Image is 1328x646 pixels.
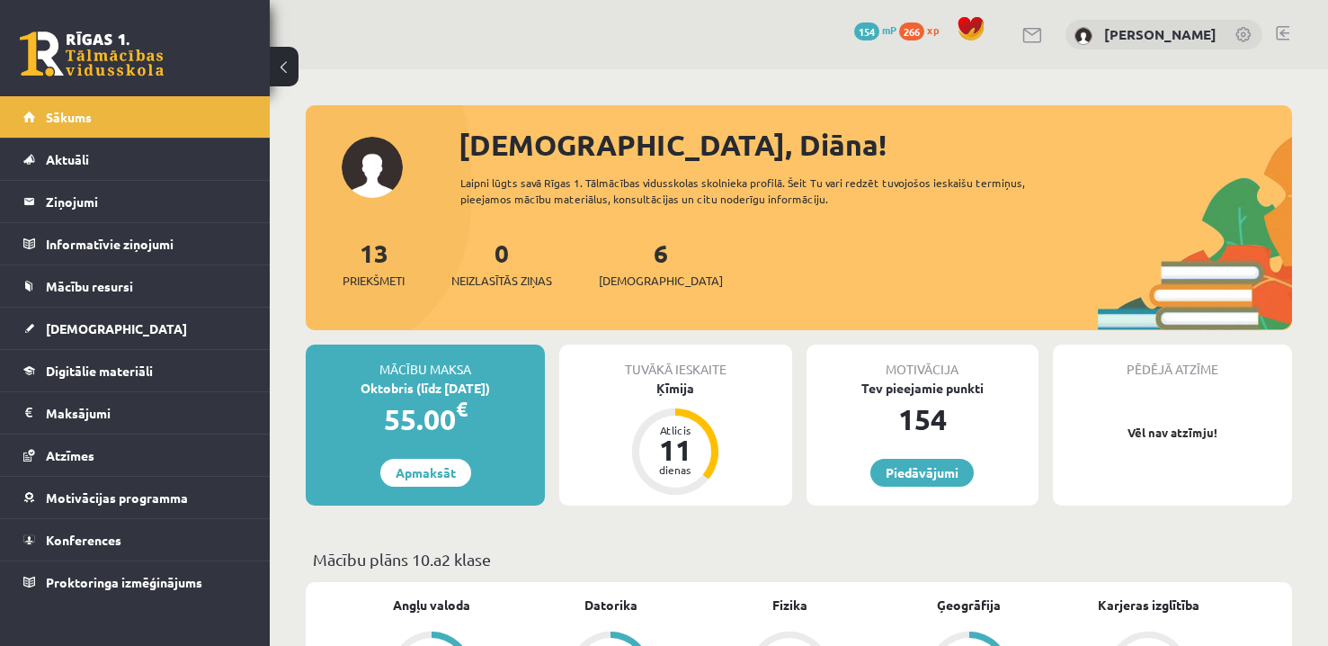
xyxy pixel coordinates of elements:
[460,175,1052,207] div: Laipni lūgts savā Rīgas 1. Tālmācības vidusskolas skolnieka profilā. Šeit Tu vari redzēt tuvojošo...
[23,181,247,222] a: Ziņojumi
[343,237,405,290] a: 13Priekšmeti
[46,489,188,506] span: Motivācijas programma
[1074,27,1092,45] img: Diāna Matašova
[20,31,164,76] a: Rīgas 1. Tālmācības vidusskola
[46,447,94,463] span: Atzīmes
[23,223,247,265] a: Informatīvie ziņojumi
[306,398,545,441] div: 55.00
[313,547,1285,571] p: Mācību plāns 10.a2 klase
[459,123,1292,166] div: [DEMOGRAPHIC_DATA], Diāna!
[1104,25,1217,43] a: [PERSON_NAME]
[46,574,202,590] span: Proktoringa izmēģinājums
[882,22,896,37] span: mP
[306,345,545,379] div: Mācību maksa
[46,320,187,336] span: [DEMOGRAPHIC_DATA]
[46,532,121,548] span: Konferences
[559,379,791,398] div: Ķīmija
[899,22,924,40] span: 266
[1062,424,1283,442] p: Vēl nav atzīmju!
[46,363,153,379] span: Digitālie materiāli
[648,435,702,464] div: 11
[937,596,1001,615] a: Ģeogrāfija
[23,477,247,518] a: Motivācijas programma
[1098,596,1199,615] a: Karjeras izglītība
[648,425,702,435] div: Atlicis
[23,392,247,434] a: Maksājumi
[23,96,247,138] a: Sākums
[46,392,247,434] legend: Maksājumi
[927,22,939,37] span: xp
[559,379,791,498] a: Ķīmija Atlicis 11 dienas
[23,308,247,349] a: [DEMOGRAPHIC_DATA]
[1053,345,1292,379] div: Pēdējā atzīme
[559,345,791,379] div: Tuvākā ieskaite
[46,181,247,222] legend: Ziņojumi
[584,596,637,615] a: Datorika
[599,237,723,290] a: 6[DEMOGRAPHIC_DATA]
[772,596,807,615] a: Fizika
[46,151,89,167] span: Aktuāli
[807,379,1038,398] div: Tev pieejamie punkti
[393,596,470,615] a: Angļu valoda
[23,561,247,603] a: Proktoringa izmēģinājums
[23,139,247,180] a: Aktuāli
[23,350,247,391] a: Digitālie materiāli
[854,22,879,40] span: 154
[807,398,1038,441] div: 154
[854,22,896,37] a: 154 mP
[46,223,247,265] legend: Informatīvie ziņojumi
[343,272,405,290] span: Priekšmeti
[306,379,545,398] div: Oktobris (līdz [DATE])
[870,459,974,487] a: Piedāvājumi
[456,396,468,422] span: €
[451,237,552,290] a: 0Neizlasītās ziņas
[46,278,133,294] span: Mācību resursi
[599,272,723,290] span: [DEMOGRAPHIC_DATA]
[899,22,948,37] a: 266 xp
[380,459,471,487] a: Apmaksāt
[23,519,247,561] a: Konferences
[23,265,247,307] a: Mācību resursi
[23,435,247,476] a: Atzīmes
[46,109,92,125] span: Sākums
[807,345,1038,379] div: Motivācija
[648,464,702,475] div: dienas
[451,272,552,290] span: Neizlasītās ziņas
